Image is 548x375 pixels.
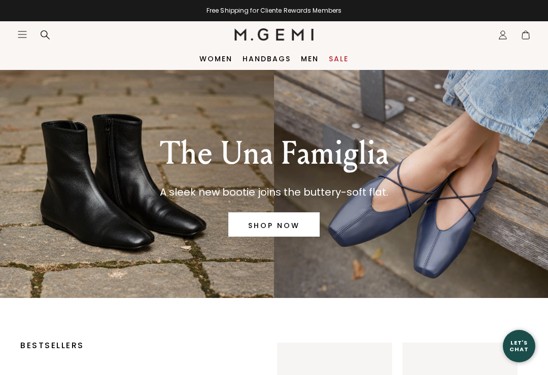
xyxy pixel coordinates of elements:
div: Let's Chat [503,340,535,352]
p: A sleek new bootie joins the buttery-soft flat. [160,184,389,200]
p: The Una Famiglia [160,135,389,172]
p: BESTSELLERS [20,343,247,349]
a: Handbags [243,55,291,63]
a: Women [199,55,232,63]
a: Men [301,55,319,63]
img: M.Gemi [234,28,314,41]
button: Open site menu [17,29,27,40]
a: Sale [329,55,349,63]
a: SHOP NOW [228,212,320,237]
